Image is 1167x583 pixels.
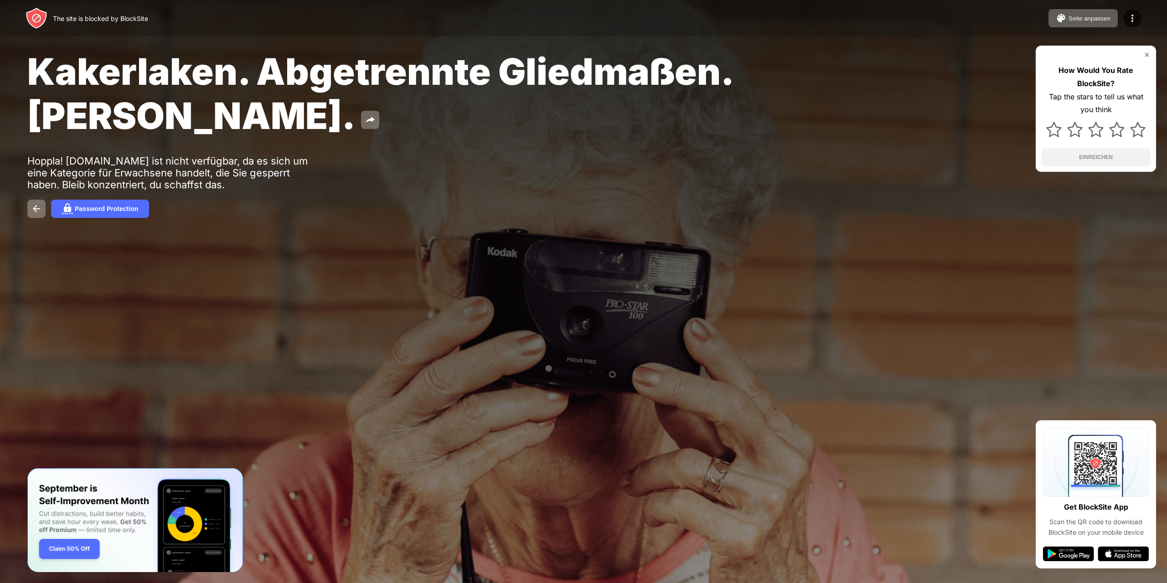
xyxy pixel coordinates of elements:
[1046,122,1062,137] img: star.svg
[1069,15,1110,22] div: Seite anpassen
[1041,90,1151,117] div: Tap the stars to tell us what you think
[1127,13,1138,24] img: menu-icon.svg
[31,203,42,214] img: back.svg
[1088,122,1104,137] img: star.svg
[365,114,376,125] img: share.svg
[1109,122,1125,137] img: star.svg
[1067,122,1083,137] img: star.svg
[1064,500,1128,514] div: Get BlockSite App
[27,49,732,138] span: Kakerlaken. Abgetrennte Gliedmaßen. [PERSON_NAME].
[53,15,148,22] div: The site is blocked by BlockSite
[1041,64,1151,90] div: How Would You Rate BlockSite?
[27,468,243,573] iframe: Banner
[1130,122,1146,137] img: star.svg
[1043,547,1094,561] img: google-play.svg
[75,205,138,212] div: Password Protection
[51,200,149,218] button: Password Protection
[1048,9,1118,27] button: Seite anpassen
[26,7,47,29] img: header-logo.svg
[1041,148,1151,166] button: EINREICHEN
[1098,547,1149,561] img: app-store.svg
[1043,517,1149,537] div: Scan the QR code to download BlockSite on your mobile device
[62,203,73,214] img: password.svg
[1056,13,1067,24] img: pallet.svg
[27,155,309,191] div: Hoppla! [DOMAIN_NAME] ist nicht verfügbar, da es sich um eine Kategorie für Erwachsene handelt, d...
[1143,51,1151,58] img: rate-us-close.svg
[1043,428,1149,497] img: qrcode.svg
